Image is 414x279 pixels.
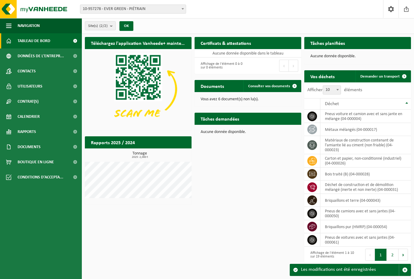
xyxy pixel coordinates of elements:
td: déchet de construction et de démolition mélangé (inerte et non inerte) (04-000031) [320,181,411,194]
button: 2 [387,249,399,261]
span: Documents [18,139,41,154]
h2: Tâches demandées [195,113,245,125]
a: Consulter vos documents [243,80,301,92]
img: Download de VHEPlus App [85,49,192,129]
span: Consulter vos documents [248,84,290,88]
span: Données de l'entrepr... [18,48,64,64]
h3: Tonnage [88,151,192,159]
button: Site(s)(2/2) [85,21,116,30]
td: pneus de voitures avec et sans jantes (04-000061) [320,233,411,247]
div: Affichage de l'élément 1 à 10 sur 19 éléments [307,248,355,261]
span: Conditions d'accepta... [18,170,63,185]
td: pneus de camions avec et sans jantes (04-000050) [320,207,411,220]
button: Previous [279,60,289,72]
span: Calendrier [18,109,40,124]
p: Aucune donnée disponible. [201,130,295,134]
span: 2025: 2,060 t [88,156,192,159]
a: Consulter les rapports [139,148,191,160]
h2: Téléchargez l'application Vanheede+ maintenant! [85,37,192,49]
p: Aucune donnée disponible. [310,54,405,58]
h2: Certificats & attestations [195,37,257,49]
td: carton et papier, non-conditionné (industriel) (04-000026) [320,154,411,168]
span: Site(s) [88,22,108,31]
span: 10-957278 - EVER GREEN - PIÉTRAIN [80,5,186,13]
span: Navigation [18,18,40,33]
button: Previous [365,249,375,261]
button: 1 [375,249,387,261]
td: matériaux de construction contenant de l'amiante lié au ciment (non friable) (04-000023) [320,136,411,154]
td: bois traité (B) (04-000028) [320,168,411,181]
h2: Documents [195,80,230,92]
div: Affichage de l'élément 0 à 0 sur 0 éléments [198,59,245,72]
button: Next [289,60,298,72]
p: Vous avez 6 document(s) non lu(s). [201,97,295,101]
td: métaux mélangés (04-000017) [320,123,411,136]
td: briquaillons pur (HMRP) (04-000054) [320,220,411,233]
div: Les modifications ont été enregistrées [301,264,399,276]
span: 10-957278 - EVER GREEN - PIÉTRAIN [80,5,186,14]
span: Rapports [18,124,36,139]
span: Contacts [18,64,36,79]
span: Déchet [325,101,339,106]
h2: Rapports 2025 / 2024 [85,136,141,148]
span: 10 [323,85,341,95]
td: Aucune donnée disponible dans le tableau [195,49,301,58]
td: pneus voiture et camion avec et sans jante en mélange (04-000004) [320,110,411,123]
span: Boutique en ligne [18,154,54,170]
span: 10 [323,86,341,94]
a: Demander un transport [356,70,410,82]
label: Afficher éléments [307,88,362,92]
span: Contrat(s) [18,94,38,109]
button: Next [399,249,408,261]
td: briquaillons et terre (04-000043) [320,194,411,207]
h2: Vos déchets [304,70,341,82]
span: Utilisateurs [18,79,42,94]
button: OK [119,21,133,31]
count: (2/2) [99,24,108,28]
span: Demander un transport [360,75,400,78]
h2: Tâches planifiées [304,37,351,49]
span: Tableau de bord [18,33,50,48]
